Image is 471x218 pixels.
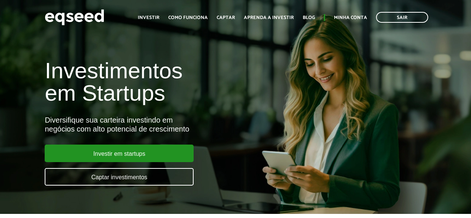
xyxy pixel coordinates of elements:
[303,15,315,20] a: Blog
[45,168,194,186] a: Captar investimentos
[45,60,269,104] h1: Investimentos em Startups
[334,15,367,20] a: Minha conta
[168,15,208,20] a: Como funciona
[45,116,269,133] div: Diversifique sua carteira investindo em negócios com alto potencial de crescimento
[45,145,194,162] a: Investir em startups
[138,15,159,20] a: Investir
[376,12,428,23] a: Sair
[217,15,235,20] a: Captar
[45,7,104,27] img: EqSeed
[244,15,294,20] a: Aprenda a investir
